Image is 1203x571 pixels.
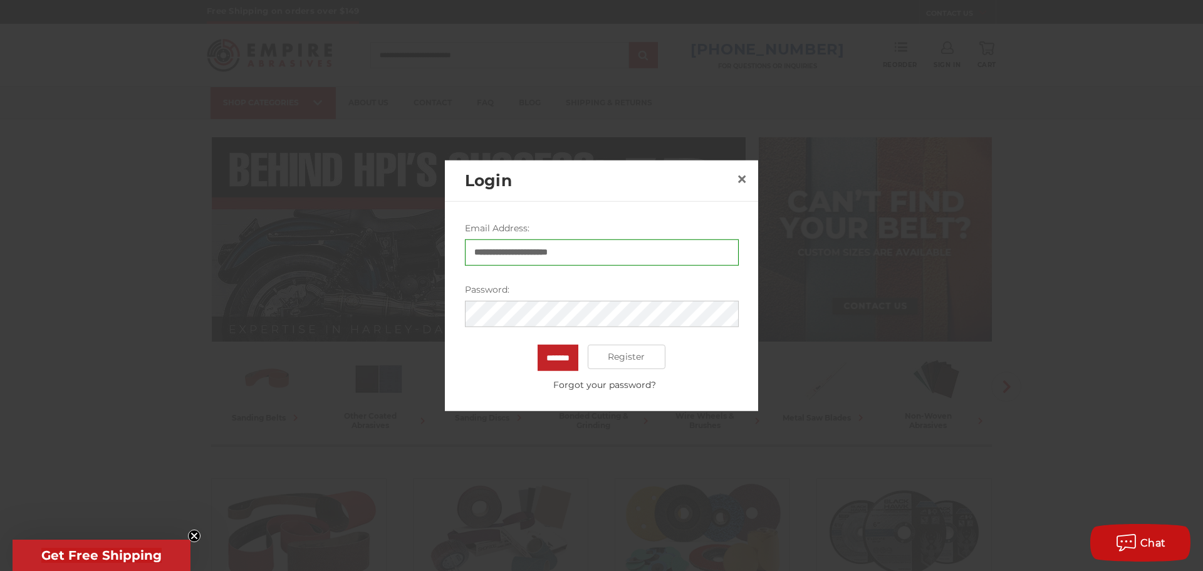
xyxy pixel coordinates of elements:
label: Password: [465,283,739,296]
div: Get Free ShippingClose teaser [13,540,190,571]
span: Get Free Shipping [41,548,162,563]
a: Close [732,169,752,189]
span: Chat [1140,537,1166,549]
button: Chat [1090,524,1190,562]
h2: Login [465,169,732,192]
a: Forgot your password? [471,378,738,391]
button: Close teaser [188,530,200,542]
label: Email Address: [465,221,739,234]
span: × [736,167,747,191]
a: Register [588,344,666,369]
